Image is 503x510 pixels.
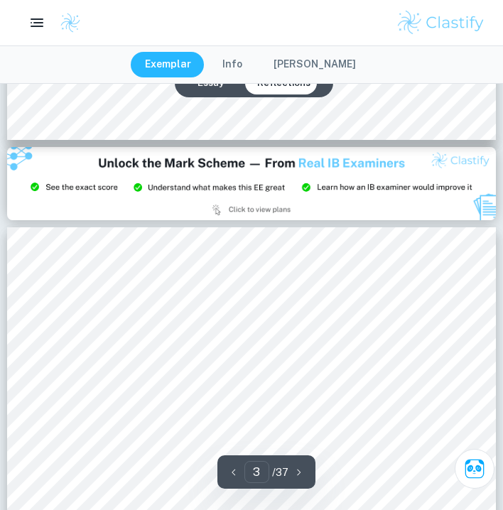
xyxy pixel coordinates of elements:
[60,12,81,33] img: Clastify logo
[131,52,205,77] button: Exemplar
[208,52,256,77] button: Info
[51,12,81,33] a: Clastify logo
[7,147,496,220] img: Ad
[455,449,494,489] button: Ask Clai
[272,465,288,480] p: / 37
[396,9,486,37] img: Clastify logo
[259,52,370,77] button: [PERSON_NAME]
